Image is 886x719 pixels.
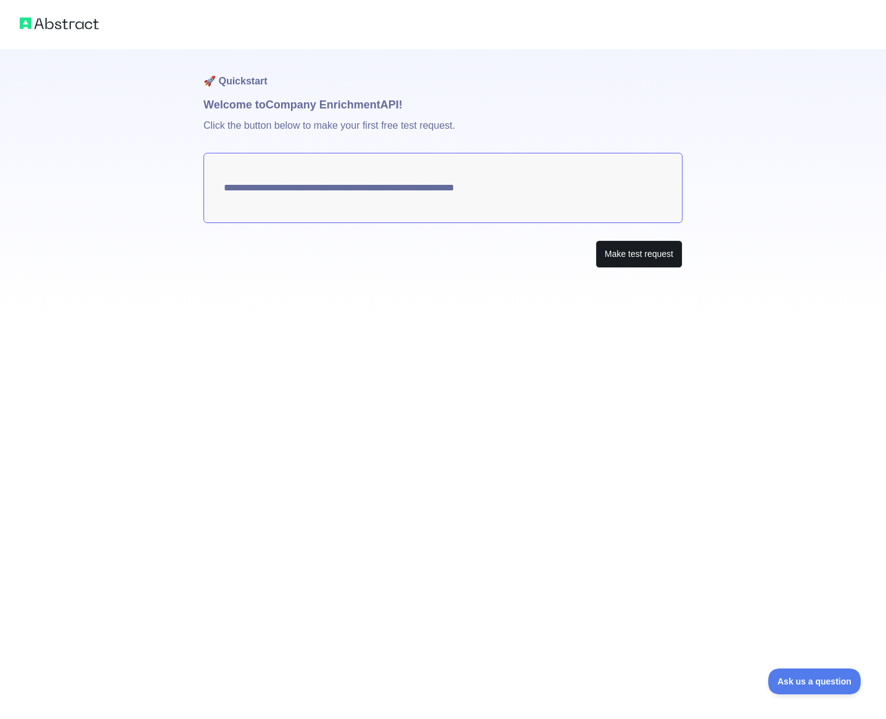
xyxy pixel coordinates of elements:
h1: Welcome to Company Enrichment API! [203,96,683,113]
p: Click the button below to make your first free test request. [203,113,683,153]
h1: 🚀 Quickstart [203,49,683,96]
button: Make test request [596,240,683,268]
iframe: Toggle Customer Support [768,668,861,694]
img: Abstract logo [20,15,99,32]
